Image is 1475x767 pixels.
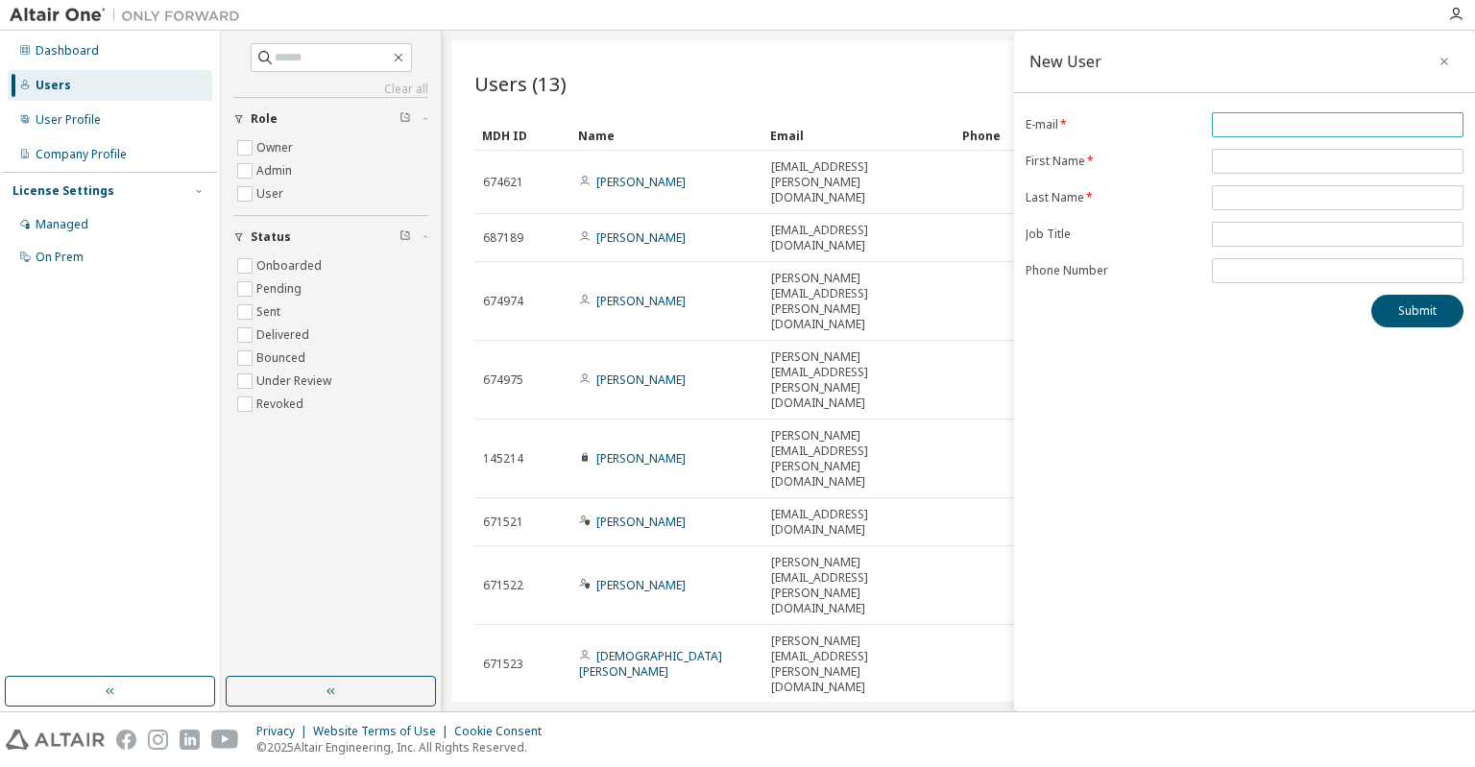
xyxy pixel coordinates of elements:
span: 674974 [483,294,523,309]
label: Sent [256,300,284,324]
div: Company Profile [36,147,127,162]
a: [PERSON_NAME] [596,514,686,530]
div: Cookie Consent [454,724,553,739]
div: License Settings [12,183,114,199]
img: youtube.svg [211,730,239,750]
p: © 2025 Altair Engineering, Inc. All Rights Reserved. [256,739,553,755]
a: [PERSON_NAME] [596,450,686,467]
div: User Profile [36,112,101,128]
div: Users [36,78,71,93]
label: Job Title [1026,227,1200,242]
span: 671523 [483,657,523,672]
label: Delivered [256,324,313,347]
span: [PERSON_NAME][EMAIL_ADDRESS][PERSON_NAME][DOMAIN_NAME] [771,555,946,616]
label: Under Review [256,370,335,393]
span: 674621 [483,175,523,190]
label: Pending [256,277,305,300]
div: Phone [962,120,1139,151]
div: Name [578,120,755,151]
button: Submit [1371,295,1463,327]
label: User [256,182,287,205]
img: altair_logo.svg [6,730,105,750]
div: Email [770,120,947,151]
a: [PERSON_NAME] [596,229,686,246]
div: Managed [36,217,88,232]
span: [PERSON_NAME][EMAIL_ADDRESS][PERSON_NAME][DOMAIN_NAME] [771,349,946,411]
a: [PERSON_NAME] [596,372,686,388]
label: Bounced [256,347,309,370]
span: [EMAIL_ADDRESS][DOMAIN_NAME] [771,507,946,538]
div: On Prem [36,250,84,265]
span: [PERSON_NAME][EMAIL_ADDRESS][PERSON_NAME][DOMAIN_NAME] [771,271,946,332]
label: Owner [256,136,297,159]
span: [PERSON_NAME][EMAIL_ADDRESS][PERSON_NAME][DOMAIN_NAME] [771,634,946,695]
label: First Name [1026,154,1200,169]
button: Role [233,98,428,140]
a: Clear all [233,82,428,97]
img: instagram.svg [148,730,168,750]
span: 145214 [483,451,523,467]
div: Privacy [256,724,313,739]
div: Website Terms of Use [313,724,454,739]
a: [PERSON_NAME] [596,577,686,593]
a: [PERSON_NAME] [596,174,686,190]
label: Phone Number [1026,263,1200,278]
span: Clear filter [399,111,411,127]
button: Status [233,216,428,258]
img: facebook.svg [116,730,136,750]
a: [PERSON_NAME] [596,293,686,309]
span: Status [251,229,291,245]
span: Users (13) [474,70,567,97]
div: New User [1029,54,1101,69]
label: Onboarded [256,254,326,277]
label: Admin [256,159,296,182]
span: 671522 [483,578,523,593]
span: [PERSON_NAME][EMAIL_ADDRESS][PERSON_NAME][DOMAIN_NAME] [771,428,946,490]
span: 674975 [483,372,523,388]
span: 671521 [483,515,523,530]
img: linkedin.svg [180,730,200,750]
img: Altair One [10,6,250,25]
label: E-mail [1026,117,1200,132]
label: Last Name [1026,190,1200,205]
label: Revoked [256,393,307,416]
div: Dashboard [36,43,99,59]
span: Clear filter [399,229,411,245]
div: MDH ID [482,120,563,151]
span: [EMAIL_ADDRESS][PERSON_NAME][DOMAIN_NAME] [771,159,946,205]
span: [EMAIL_ADDRESS][DOMAIN_NAME] [771,223,946,253]
span: Role [251,111,278,127]
span: 687189 [483,230,523,246]
a: [DEMOGRAPHIC_DATA][PERSON_NAME] [579,648,722,680]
